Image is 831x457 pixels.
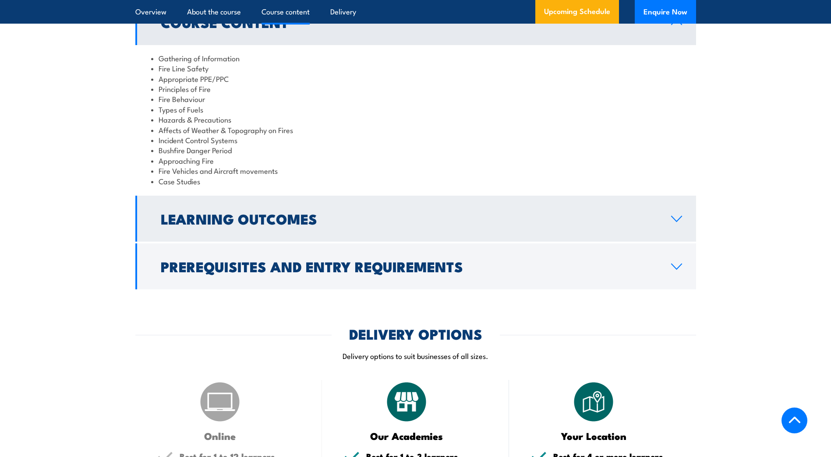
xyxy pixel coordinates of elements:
h3: Our Academies [344,431,470,441]
li: Approaching Fire [151,155,680,165]
h3: Online [157,431,283,441]
li: Bushfire Danger Period [151,145,680,155]
li: Fire Behaviour [151,94,680,104]
li: Types of Fuels [151,104,680,114]
li: Fire Line Safety [151,63,680,73]
a: Learning Outcomes [135,196,696,242]
li: Incident Control Systems [151,135,680,145]
li: Affects of Weather & Topography on Fires [151,125,680,135]
h2: Course Content [161,16,657,28]
h2: DELIVERY OPTIONS [349,327,482,340]
li: Principles of Fire [151,84,680,94]
h2: Learning Outcomes [161,212,657,225]
li: Case Studies [151,176,680,186]
li: Hazards & Precautions [151,114,680,124]
p: Delivery options to suit businesses of all sizes. [135,351,696,361]
a: Prerequisites and Entry Requirements [135,243,696,289]
h2: Prerequisites and Entry Requirements [161,260,657,272]
li: Fire Vehicles and Aircraft movements [151,165,680,176]
h3: Your Location [531,431,657,441]
li: Gathering of Information [151,53,680,63]
li: Appropriate PPE/PPC [151,74,680,84]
